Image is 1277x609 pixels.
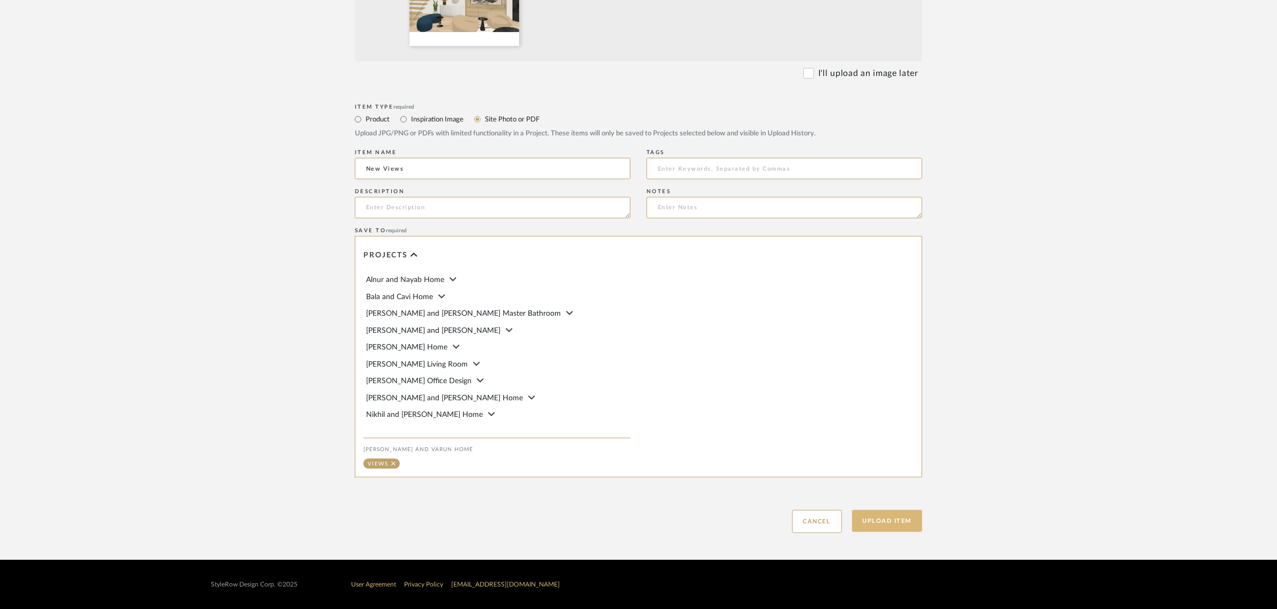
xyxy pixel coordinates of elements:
[366,327,500,334] span: [PERSON_NAME] and [PERSON_NAME]
[355,188,630,195] div: Description
[366,377,472,385] span: [PERSON_NAME] Office Design
[355,128,922,139] div: Upload JPG/PNG or PDFs with limited functionality in a Project. These items will only be saved to...
[355,104,922,110] div: Item Type
[792,510,842,533] button: Cancel
[366,394,523,402] span: [PERSON_NAME] and [PERSON_NAME] Home
[368,461,389,467] div: Views
[355,158,630,179] input: Enter Name
[366,310,561,317] span: [PERSON_NAME] and [PERSON_NAME] Master Bathroom
[355,227,922,234] div: Save To
[386,228,407,233] span: required
[818,67,918,80] label: I'll upload an image later
[366,361,468,368] span: [PERSON_NAME] Living Room
[647,188,922,195] div: Notes
[484,113,539,125] label: Site Photo or PDF
[366,411,483,418] span: Nikhil and [PERSON_NAME] Home
[364,113,390,125] label: Product
[351,581,396,588] a: User Agreement
[211,581,298,589] div: StyleRow Design Corp. ©2025
[404,581,443,588] a: Privacy Policy
[355,149,630,156] div: Item name
[394,104,415,110] span: required
[366,344,447,351] span: [PERSON_NAME] Home
[647,149,922,156] div: Tags
[366,276,444,284] span: Alnur and Nayab Home
[451,581,560,588] a: [EMAIL_ADDRESS][DOMAIN_NAME]
[852,510,923,532] button: Upload Item
[363,251,408,260] span: Projects
[410,113,463,125] label: Inspiration Image
[355,112,922,126] mat-radio-group: Select item type
[363,446,630,453] div: [PERSON_NAME] and Varun Home
[647,158,922,179] input: Enter Keywords, Separated by Commas
[366,293,433,301] span: Bala and Cavi Home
